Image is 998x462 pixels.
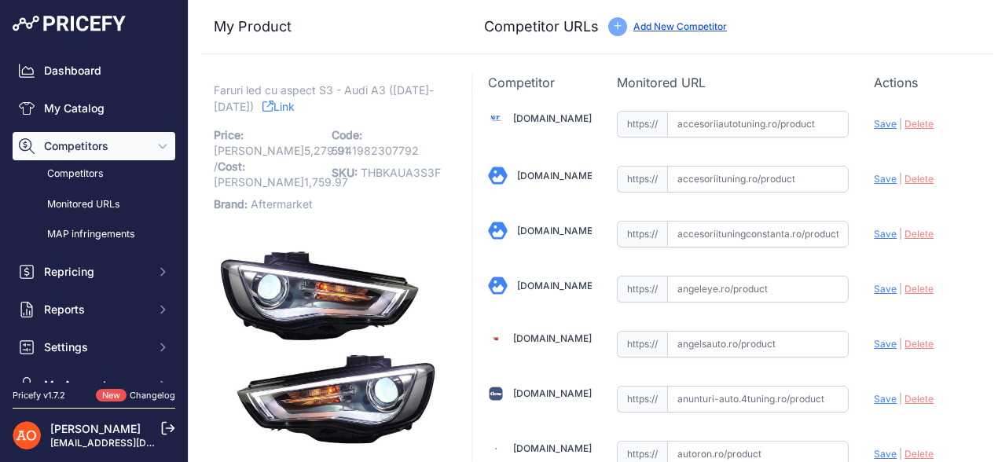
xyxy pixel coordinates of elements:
a: Dashboard [13,57,175,85]
div: Pricefy v1.7.2 [13,389,65,402]
p: Monitored URL [617,73,849,92]
span: | [899,448,902,460]
span: Delete [904,283,934,295]
input: accesoriiautotuning.ro/product [667,111,849,137]
span: Delete [904,338,934,350]
a: My Catalog [13,94,175,123]
span: Save [874,228,897,240]
a: [DOMAIN_NAME] [513,387,592,399]
span: Brand: [214,197,248,211]
a: Competitors [13,160,175,188]
span: | [899,173,902,185]
h3: Competitor URLs [484,16,599,38]
a: [DOMAIN_NAME] [517,170,596,181]
span: Save [874,338,897,350]
span: / [PERSON_NAME] [214,159,348,189]
button: My Account [13,371,175,399]
span: Settings [44,339,147,355]
span: Faruri led cu aspect S3 - Audi A3 ([DATE]-[DATE]) [214,80,434,116]
span: New [96,389,127,402]
a: [DOMAIN_NAME] [517,280,596,291]
button: Reports [13,295,175,324]
span: | [899,338,902,350]
a: MAP infringements [13,221,175,248]
button: Repricing [13,258,175,286]
h3: My Product [214,16,440,38]
p: Actions [874,73,978,92]
span: Repricing [44,264,147,280]
a: [DOMAIN_NAME] [513,442,592,454]
a: Link [262,97,295,116]
input: angeleye.ro/product [667,276,849,302]
span: Price: [214,128,244,141]
span: 1,759.97 [304,175,348,189]
span: Aftermarket [251,197,313,211]
input: anunturi-auto.4tuning.ro/product [667,386,849,412]
span: Delete [904,393,934,405]
input: accesoriituningconstanta.ro/product [667,221,849,247]
span: | [899,283,902,295]
span: SKU: [332,166,358,179]
span: Save [874,393,897,405]
span: THBKAUA3S3F [361,166,441,179]
span: Reports [44,302,147,317]
span: https:// [617,221,667,247]
a: [DOMAIN_NAME] [513,332,592,344]
span: | [899,393,902,405]
span: | [899,118,902,130]
p: Competitor [488,73,592,92]
span: Save [874,448,897,460]
span: My Account [44,377,147,393]
span: Cost: [218,159,245,173]
span: https:// [617,276,667,302]
button: Settings [13,333,175,361]
span: 5941982307792 [332,144,419,157]
span: Save [874,118,897,130]
span: https:// [617,331,667,357]
img: Pricefy Logo [13,16,126,31]
input: angelsauto.ro/product [667,331,849,357]
a: [EMAIL_ADDRESS][DOMAIN_NAME] [50,437,215,449]
span: Competitors [44,138,147,154]
span: https:// [617,166,667,192]
span: Delete [904,118,934,130]
span: | [899,228,902,240]
span: https:// [617,386,667,412]
button: Competitors [13,132,175,160]
input: accesoriituning.ro/product [667,166,849,192]
a: Add New Competitor [633,20,727,32]
span: Save [874,173,897,185]
span: https:// [617,111,667,137]
span: Delete [904,173,934,185]
a: [PERSON_NAME] [50,422,141,435]
span: Delete [904,228,934,240]
span: Delete [904,448,934,460]
span: Code: [332,128,362,141]
span: 5,279.91 [304,144,349,157]
p: [PERSON_NAME] [214,124,322,193]
span: Save [874,283,897,295]
a: Changelog [130,390,175,401]
a: [DOMAIN_NAME] [513,112,592,124]
a: Monitored URLs [13,191,175,218]
a: [DOMAIN_NAME] [517,225,596,236]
